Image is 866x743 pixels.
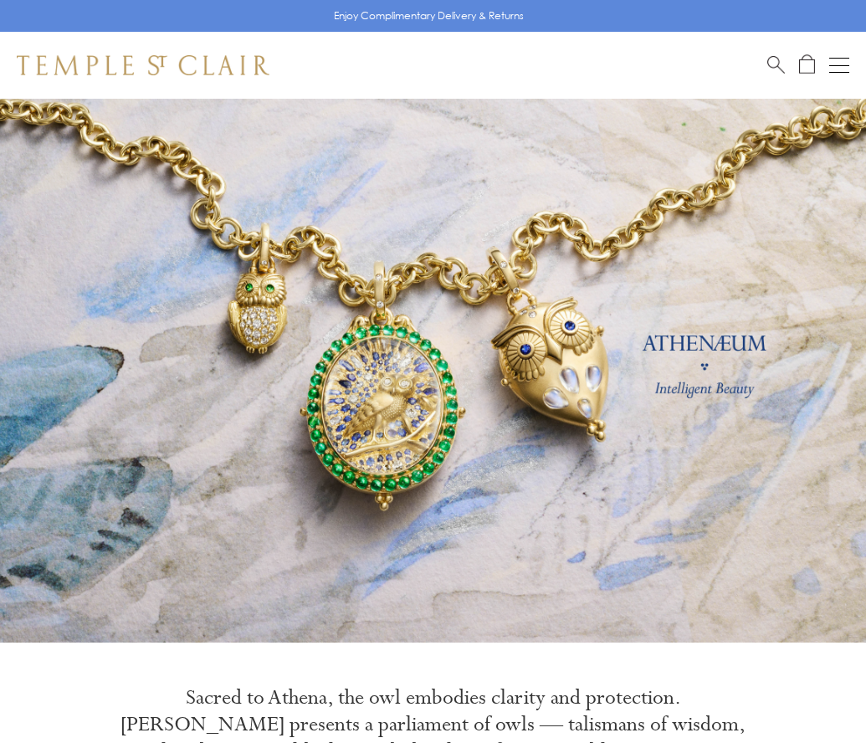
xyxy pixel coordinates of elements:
a: Open Shopping Bag [799,54,815,75]
p: Enjoy Complimentary Delivery & Returns [334,8,524,24]
img: Temple St. Clair [17,55,269,75]
button: Open navigation [829,55,849,75]
a: Search [767,54,785,75]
